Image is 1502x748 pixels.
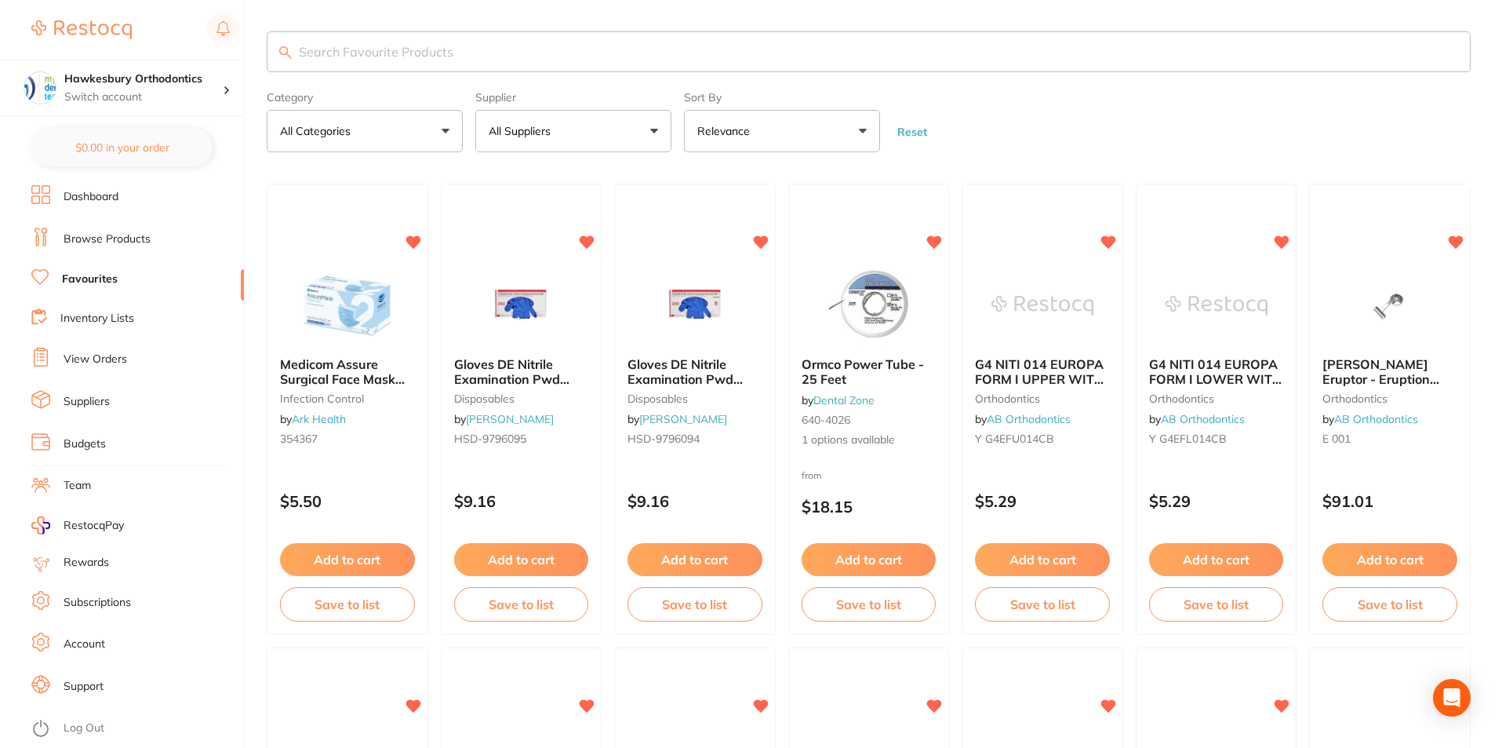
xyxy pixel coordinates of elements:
[454,432,526,446] span: HSD-9796095
[267,110,463,152] button: All Categories
[62,272,118,287] a: Favourites
[802,498,936,516] p: $18.15
[684,91,880,104] label: Sort By
[64,71,223,87] h4: Hawkesbury Orthodontics
[64,189,118,205] a: Dashboard
[1322,412,1418,426] span: by
[280,123,357,139] p: All Categories
[627,543,762,576] button: Add to cart
[454,492,589,510] p: $9.16
[280,432,318,446] span: 354367
[627,392,762,405] small: disposables
[975,492,1110,510] p: $5.29
[64,352,127,367] a: View Orders
[1334,412,1418,426] a: AB Orthodontics
[802,357,936,386] b: Ormco Power Tube - 25 Feet
[802,469,822,481] span: from
[280,543,415,576] button: Add to cart
[987,412,1071,426] a: AB Orthodontics
[627,432,700,446] span: HSD-9796094
[627,357,762,386] b: Gloves DE Nitrile Examination Pwd Free Small Box 200
[802,587,936,622] button: Save to list
[1339,266,1441,345] img: Esmail Eruptor - Eruption Eyelet Single Tube 10/pack
[975,356,1104,401] span: G4 NITI 014 EUROPA FORM I UPPER WITH STOPS
[644,266,746,345] img: Gloves DE Nitrile Examination Pwd Free Small Box 200
[31,12,132,48] a: Restocq Logo
[454,412,554,426] span: by
[684,110,880,152] button: Relevance
[470,266,572,345] img: Gloves DE Nitrile Examination Pwd Free Medium Box 200
[31,129,213,166] button: $0.00 in your order
[267,91,463,104] label: Category
[893,125,932,139] button: Reset
[64,555,109,571] a: Rewards
[64,679,104,695] a: Support
[64,518,124,534] span: RestocqPay
[802,393,875,407] span: by
[489,123,557,139] p: All Suppliers
[64,478,91,494] a: Team
[975,412,1071,426] span: by
[64,637,105,652] a: Account
[813,393,875,407] a: Dental Zone
[1149,432,1227,446] span: Y G4EFL014CB
[627,492,762,510] p: $9.16
[1149,492,1284,510] p: $5.29
[64,394,110,410] a: Suppliers
[975,543,1110,576] button: Add to cart
[292,412,346,426] a: Ark Health
[802,432,936,448] span: 1 options available
[1322,587,1457,622] button: Save to list
[454,357,589,386] b: Gloves DE Nitrile Examination Pwd Free Medium Box 200
[1161,412,1245,426] a: AB Orthodontics
[267,31,1471,72] input: Search Favourite Products
[1433,679,1471,717] div: Open Intercom Messenger
[280,587,415,622] button: Save to list
[280,492,415,510] p: $5.50
[296,266,398,345] img: Medicom Assure Surgical Face Mask Earloop Level 2
[31,516,50,535] img: RestocqPay
[627,412,727,426] span: by
[64,436,106,452] a: Budgets
[64,232,151,247] a: Browse Products
[1322,356,1439,415] span: [PERSON_NAME] Eruptor - Eruption Eyelet Single Tube 10/pack
[1149,357,1284,386] b: G4 NITI 014 EUROPA FORM I LOWER WITH STOPS
[280,356,405,401] span: Medicom Assure Surgical Face Mask Earloop Level 2
[975,357,1110,386] b: G4 NITI 014 EUROPA FORM I UPPER WITH STOPS
[697,123,756,139] p: Relevance
[1322,432,1351,446] span: E 001
[454,356,584,401] span: Gloves DE Nitrile Examination Pwd Free Medium Box 200
[1149,543,1284,576] button: Add to cart
[64,595,131,611] a: Subscriptions
[975,587,1110,622] button: Save to list
[31,717,239,742] button: Log Out
[280,357,415,386] b: Medicom Assure Surgical Face Mask Earloop Level 2
[802,356,924,386] span: Ormco Power Tube - 25 Feet
[1149,587,1284,622] button: Save to list
[466,412,554,426] a: [PERSON_NAME]
[60,311,134,327] a: Inventory Lists
[1322,492,1457,510] p: $91.01
[454,543,589,576] button: Add to cart
[280,412,346,426] span: by
[64,89,223,105] p: Switch account
[1149,392,1284,405] small: orthodontics
[24,72,56,104] img: Hawkesbury Orthodontics
[64,721,104,736] a: Log Out
[1149,412,1245,426] span: by
[817,266,919,345] img: Ormco Power Tube - 25 Feet
[627,356,743,401] span: Gloves DE Nitrile Examination Pwd Free Small Box 200
[639,412,727,426] a: [PERSON_NAME]
[475,110,671,152] button: All Suppliers
[454,392,589,405] small: disposables
[627,587,762,622] button: Save to list
[1149,356,1282,401] span: G4 NITI 014 EUROPA FORM I LOWER WITH STOPS
[31,516,124,535] a: RestocqPay
[802,543,936,576] button: Add to cart
[1322,543,1457,576] button: Add to cart
[475,91,671,104] label: Supplier
[1322,392,1457,405] small: orthodontics
[280,392,415,405] small: infection control
[802,413,850,427] span: 640-4026
[31,20,132,39] img: Restocq Logo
